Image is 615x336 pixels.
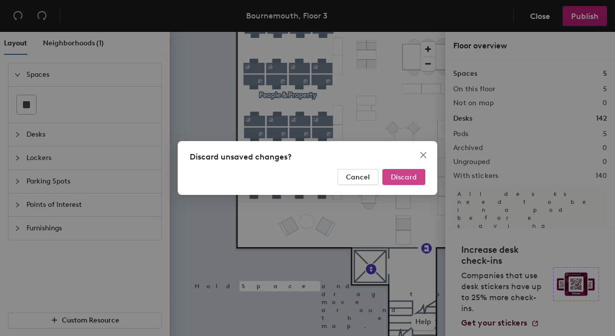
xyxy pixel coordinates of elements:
[419,151,427,159] span: close
[382,169,425,185] button: Discard
[337,169,378,185] button: Cancel
[415,151,431,159] span: Close
[190,151,425,163] div: Discard unsaved changes?
[391,173,417,181] span: Discard
[415,147,431,163] button: Close
[346,173,370,181] span: Cancel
